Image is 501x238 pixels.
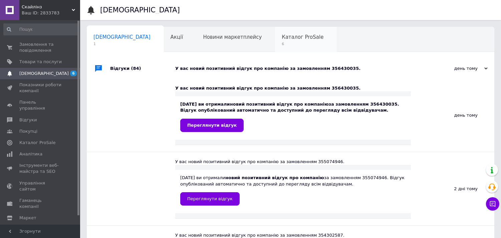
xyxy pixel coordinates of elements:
[93,34,151,40] span: [DEMOGRAPHIC_DATA]
[225,175,324,180] b: новий позитивний відгук про компанію
[180,192,240,206] a: Переглянути відгук
[19,215,36,221] span: Маркет
[187,123,237,128] span: Переглянути відгук
[19,151,42,157] span: Аналітика
[19,41,62,53] span: Замовлення та повідомлення
[175,85,411,91] div: У вас новий позитивний відгук про компанію за замовленням 356430035.
[180,101,406,132] div: [DATE] ви отримали за замовленням 356430035. Відгук опублікований автоматично та доступний до пер...
[171,34,183,40] span: Акції
[411,152,494,225] div: 2 дні тому
[230,102,329,107] b: новий позитивний відгук про компанію
[411,79,494,152] div: день тому
[131,66,141,71] span: (84)
[19,82,62,94] span: Показники роботи компанії
[110,58,175,79] div: Відгуки
[19,162,62,174] span: Інструменти веб-майстра та SEO
[19,180,62,192] span: Управління сайтом
[19,99,62,111] span: Панель управління
[19,59,62,65] span: Товари та послуги
[22,10,80,16] div: Ваш ID: 2833783
[180,175,406,205] div: [DATE] ви отримали за замовленням 355074946. Відгук опублікований автоматично та доступний до пер...
[19,117,37,123] span: Відгуки
[19,198,62,210] span: Гаманець компанії
[175,66,421,72] div: У вас новий позитивний відгук про компанію за замовленням 356430035.
[203,34,262,40] span: Новини маркетплейсу
[3,23,79,35] input: Пошук
[70,71,77,76] span: 6
[486,197,499,211] button: Чат з покупцем
[282,34,323,40] span: Каталог ProSale
[180,119,244,132] a: Переглянути відгук
[93,41,151,46] span: 1
[175,159,411,165] div: У вас новий позитивний відгук про компанію за замовленням 355074946.
[187,196,233,201] span: Переглянути відгук
[19,140,55,146] span: Каталог ProSale
[19,71,69,77] span: [DEMOGRAPHIC_DATA]
[282,41,323,46] span: 6
[100,6,180,14] h1: [DEMOGRAPHIC_DATA]
[19,128,37,134] span: Покупці
[421,66,488,72] div: день тому
[22,4,72,10] span: Скайлінз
